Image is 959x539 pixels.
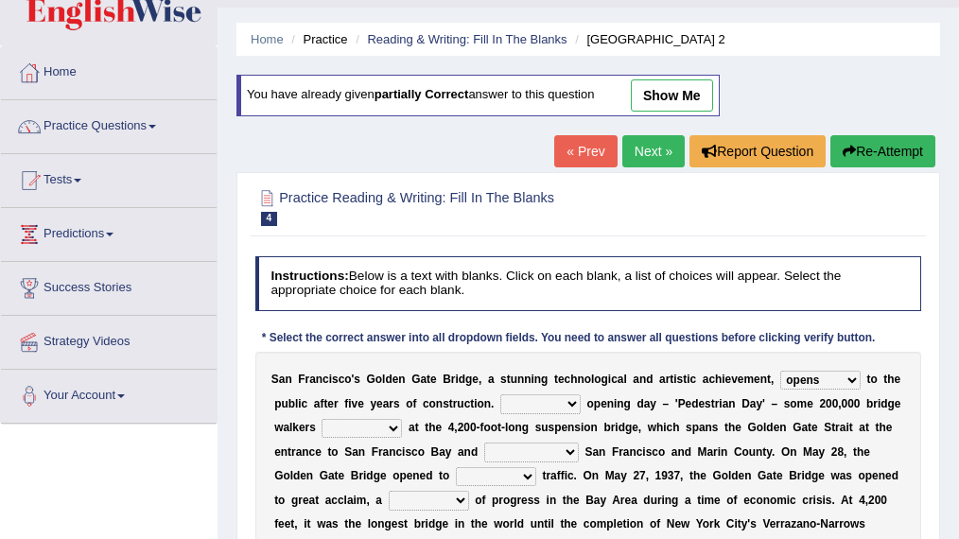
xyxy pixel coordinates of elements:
[878,397,881,410] b: i
[541,421,548,434] b: u
[784,397,791,410] b: s
[298,397,301,410] b: i
[587,397,594,410] b: o
[854,397,861,410] b: 0
[619,421,625,434] b: d
[511,373,517,386] b: u
[675,397,678,410] b: '
[463,421,470,434] b: 0
[840,421,846,434] b: a
[835,421,840,434] b: r
[411,373,420,386] b: G
[650,397,656,410] b: y
[612,445,619,459] b: F
[711,397,715,410] b: t
[895,373,901,386] b: e
[430,373,437,386] b: e
[763,421,766,434] b: l
[472,373,479,386] b: e
[448,421,455,434] b: 4
[567,421,574,434] b: n
[1,316,217,363] a: Strategy Videos
[690,373,697,386] b: c
[629,445,636,459] b: n
[663,421,666,434] b: i
[323,373,329,386] b: c
[565,373,571,386] b: c
[454,421,457,434] b: ,
[354,373,360,386] b: s
[570,373,577,386] b: h
[870,373,877,386] b: o
[632,421,638,434] b: e
[715,397,720,410] b: r
[332,373,339,386] b: s
[375,373,382,386] b: o
[699,421,706,434] b: a
[638,421,641,434] b: ,
[639,373,646,386] b: n
[459,373,465,386] b: d
[483,421,490,434] b: o
[673,373,676,386] b: i
[491,397,494,410] b: .
[344,397,348,410] b: f
[515,421,522,434] b: n
[584,445,592,459] b: S
[285,373,291,386] b: n
[392,373,399,386] b: e
[790,397,796,410] b: o
[251,32,284,46] a: Home
[449,397,453,410] b: t
[323,397,327,410] b: t
[372,445,378,459] b: F
[754,373,760,386] b: e
[1,370,217,417] a: Your Account
[570,30,724,48] li: [GEOGRAPHIC_DATA] 2
[619,445,623,459] b: r
[327,445,331,459] b: t
[477,421,480,434] b: -
[728,421,735,434] b: h
[455,373,458,386] b: i
[423,397,429,410] b: c
[507,373,511,386] b: t
[842,397,848,410] b: 0
[617,397,623,410] b: n
[370,397,376,410] b: y
[292,421,299,434] b: k
[376,397,383,410] b: e
[383,445,390,459] b: a
[584,373,591,386] b: o
[383,397,390,410] b: a
[642,445,645,459] b: i
[779,421,786,434] b: n
[470,397,474,410] b: t
[719,397,722,410] b: i
[618,373,624,386] b: a
[832,397,839,410] b: 0
[315,445,322,459] b: e
[471,445,478,459] b: d
[554,135,617,167] a: « Prev
[592,445,599,459] b: a
[298,373,305,386] b: F
[281,445,288,459] b: n
[274,397,281,410] b: p
[623,373,626,386] b: l
[534,373,541,386] b: n
[875,421,879,434] b: t
[826,397,832,410] b: 0
[274,445,281,459] b: e
[558,373,565,386] b: e
[691,397,698,410] b: d
[296,445,303,459] b: a
[289,421,292,434] b: l
[750,397,757,410] b: a
[584,421,590,434] b: o
[771,397,777,410] b: –
[847,397,854,410] b: 0
[299,421,305,434] b: e
[367,373,375,386] b: G
[357,397,364,410] b: e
